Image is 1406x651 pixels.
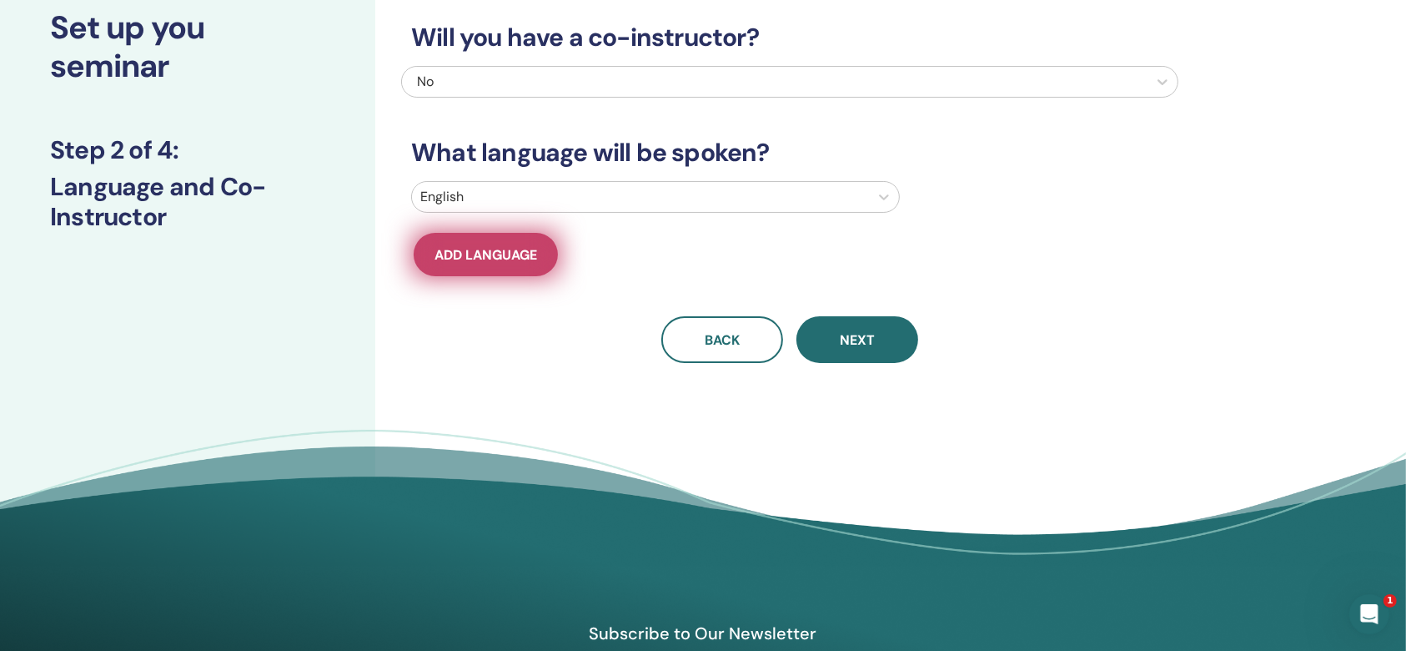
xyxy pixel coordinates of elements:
[705,331,740,349] span: Back
[414,233,558,276] button: Add language
[1349,594,1389,634] iframe: Intercom live chat
[401,138,1178,168] h3: What language will be spoken?
[417,73,434,90] span: No
[50,172,325,232] h3: Language and Co-Instructor
[50,135,325,165] h3: Step 2 of 4 :
[1383,594,1397,608] span: 1
[434,246,537,264] span: Add language
[510,623,896,644] h4: Subscribe to Our Newsletter
[50,9,325,85] h2: Set up you seminar
[840,331,875,349] span: Next
[661,316,783,363] button: Back
[796,316,918,363] button: Next
[401,23,1178,53] h3: Will you have a co-instructor?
